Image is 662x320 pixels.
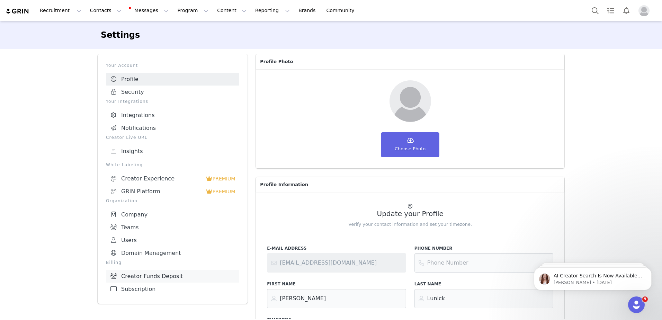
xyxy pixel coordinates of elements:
p: Your Account [106,62,239,69]
span: 9 [642,296,648,302]
button: Recruitment [36,3,86,18]
p: Message from Emily, sent 14w ago [30,27,119,33]
span: PREMIUM [213,189,235,194]
input: Contact support or your account administrator to change your email address [267,253,406,273]
input: First Name [267,289,406,308]
a: Users [106,234,239,247]
button: Content [213,3,251,18]
button: Program [173,3,213,18]
p: Billing [106,259,239,266]
iframe: Intercom notifications message [524,253,662,301]
img: grin logo [6,8,30,15]
a: Domain Management [106,247,239,259]
button: Notifications [619,3,634,18]
span: AI Creator Search Is Now Available to All GRIN Customers! Early users saved 180+ hours, added 400... [30,20,119,95]
button: Profile [634,5,656,16]
span: PREMIUM [213,176,235,181]
div: GRIN Platform [110,188,206,195]
a: Company [106,208,239,221]
a: Tasks [603,3,618,18]
label: E-Mail Address [267,245,406,251]
p: Verify your contact information and set your timezone. [267,221,553,228]
a: Profile [106,73,239,86]
a: Insights [106,145,239,158]
span: Choose Photo [395,145,426,152]
iframe: Intercom live chat [628,296,645,313]
p: Your Integrations [106,98,239,105]
a: Integrations [106,109,239,122]
button: Messages [126,3,173,18]
a: Community [322,3,362,18]
img: Your picture [390,80,431,122]
label: First Name [267,281,406,287]
a: Security [106,86,239,98]
img: placeholder-profile.jpg [638,5,650,16]
label: Last Name [414,281,553,287]
a: Creator Funds Deposit [106,270,239,283]
div: Creator Experience [110,175,206,182]
a: Notifications [106,122,239,134]
h2: Update your Profile [267,210,553,218]
a: GRIN Platform PREMIUM [106,185,239,198]
button: Contacts [86,3,126,18]
label: Phone Number [414,245,553,251]
button: Reporting [251,3,294,18]
p: White Labeling [106,162,239,168]
p: Organization [106,198,239,204]
button: Search [588,3,603,18]
span: Profile Information [260,181,308,188]
a: Teams [106,221,239,234]
input: Phone Number [414,253,553,273]
a: Creator Experience PREMIUM [106,172,239,185]
p: Creator Live URL [106,134,239,141]
input: Last Name [414,289,553,308]
span: Profile Photo [260,58,293,65]
a: Subscription [106,283,239,295]
a: Brands [294,3,322,18]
